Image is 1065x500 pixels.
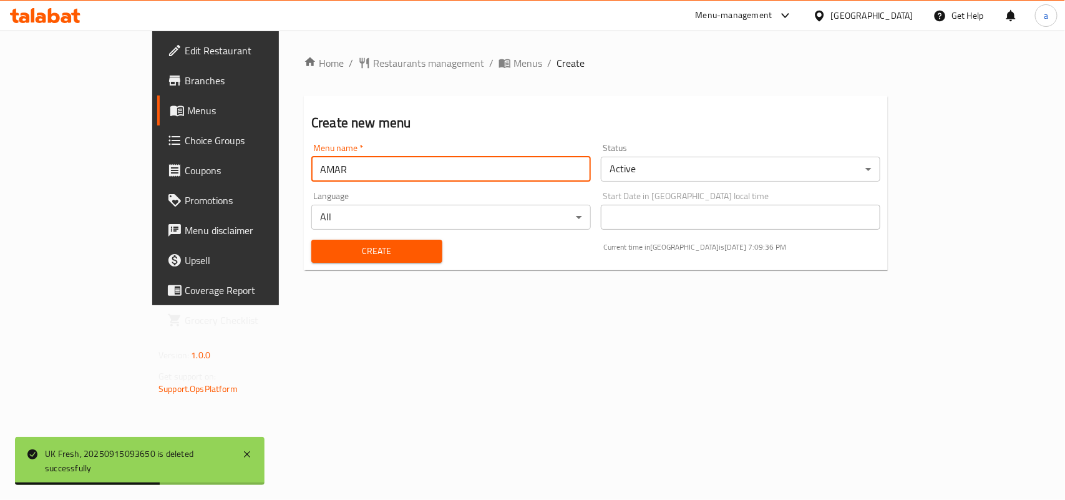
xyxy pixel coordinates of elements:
[185,223,320,238] span: Menu disclaimer
[185,313,320,328] span: Grocery Checklist
[157,36,330,66] a: Edit Restaurant
[158,368,216,385] span: Get support on:
[311,157,591,182] input: Please enter Menu name
[157,305,330,335] a: Grocery Checklist
[157,215,330,245] a: Menu disclaimer
[603,242,880,253] p: Current time in [GEOGRAPHIC_DATA] is [DATE] 7:09:36 PM
[158,347,189,363] span: Version:
[185,253,320,268] span: Upsell
[157,96,330,125] a: Menus
[498,56,542,71] a: Menus
[185,283,320,298] span: Coverage Report
[304,56,888,71] nav: breadcrumb
[489,56,494,71] li: /
[311,114,880,132] h2: Create new menu
[321,243,432,259] span: Create
[187,103,320,118] span: Menus
[373,56,484,71] span: Restaurants management
[185,133,320,148] span: Choice Groups
[158,381,238,397] a: Support.OpsPlatform
[157,155,330,185] a: Coupons
[157,66,330,96] a: Branches
[185,163,320,178] span: Coupons
[311,240,442,263] button: Create
[157,245,330,275] a: Upsell
[157,185,330,215] a: Promotions
[831,9,913,22] div: [GEOGRAPHIC_DATA]
[191,347,210,363] span: 1.0.0
[547,56,552,71] li: /
[557,56,585,71] span: Create
[601,157,880,182] div: Active
[185,193,320,208] span: Promotions
[157,275,330,305] a: Coverage Report
[696,8,772,23] div: Menu-management
[45,447,230,475] div: UK Fresh, 20250915093650 is deleted successfully
[311,205,591,230] div: All
[1044,9,1048,22] span: a
[513,56,542,71] span: Menus
[349,56,353,71] li: /
[358,56,484,71] a: Restaurants management
[185,73,320,88] span: Branches
[157,125,330,155] a: Choice Groups
[185,43,320,58] span: Edit Restaurant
